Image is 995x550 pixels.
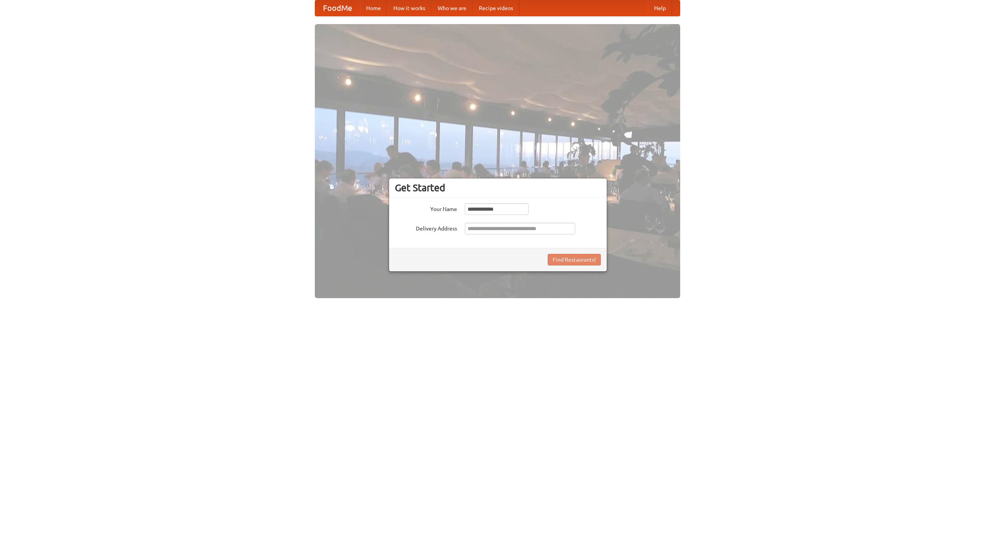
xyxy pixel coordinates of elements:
a: Help [648,0,672,16]
button: Find Restaurants! [548,254,601,265]
a: FoodMe [315,0,360,16]
label: Your Name [395,203,457,213]
a: Recipe videos [473,0,519,16]
label: Delivery Address [395,223,457,232]
a: How it works [387,0,431,16]
h3: Get Started [395,182,601,194]
a: Home [360,0,387,16]
a: Who we are [431,0,473,16]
